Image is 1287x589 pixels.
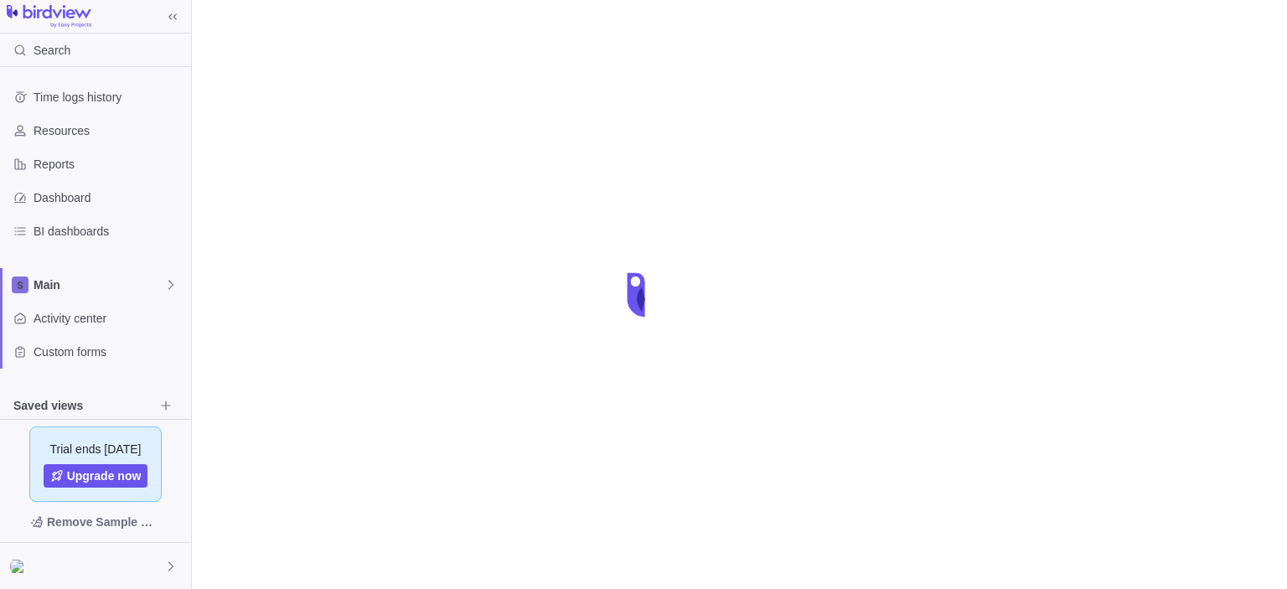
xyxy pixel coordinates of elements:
span: Upgrade now [67,468,142,484]
span: Reports [34,156,184,173]
span: Dashboard [34,189,184,206]
span: Custom forms [34,344,184,360]
img: Show [10,560,30,573]
span: Resources [34,122,184,139]
a: Upgrade now [44,464,148,488]
span: Remove Sample Data [13,509,178,535]
span: Search [34,42,70,59]
img: logo [7,5,91,28]
span: Trial ends [DATE] [50,441,142,457]
span: Activity center [34,310,184,327]
span: Saved views [13,397,154,414]
div: loading [610,261,677,328]
span: BI dashboards [34,223,184,240]
span: Remove Sample Data [47,512,161,532]
span: Main [34,276,164,293]
span: Time logs history [34,89,184,106]
div: H1pawanh1 [10,556,30,576]
span: Browse views [154,394,178,417]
